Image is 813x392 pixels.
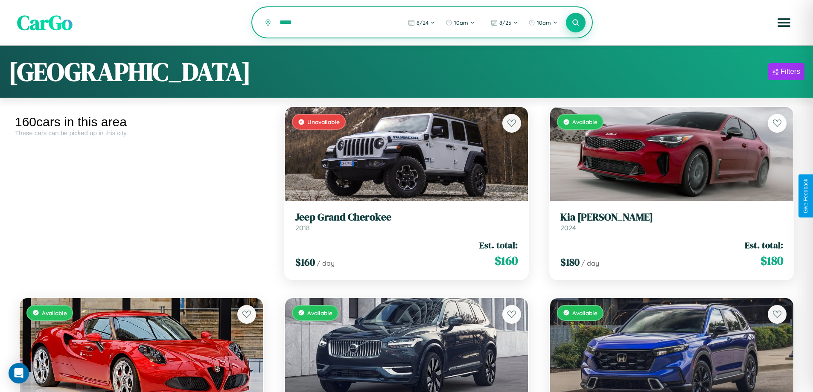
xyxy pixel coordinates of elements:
[9,363,29,383] div: Open Intercom Messenger
[537,19,551,26] span: 10am
[495,252,518,269] span: $ 160
[761,252,783,269] span: $ 180
[572,118,597,125] span: Available
[307,118,340,125] span: Unavailable
[454,19,468,26] span: 10am
[404,16,440,29] button: 8/24
[9,54,251,89] h1: [GEOGRAPHIC_DATA]
[317,259,335,267] span: / day
[417,19,428,26] span: 8 / 24
[15,129,268,136] div: These cars can be picked up in this city.
[295,211,518,224] h3: Jeep Grand Cherokee
[17,9,73,37] span: CarGo
[487,16,522,29] button: 8/25
[768,63,804,80] button: Filters
[295,255,315,269] span: $ 160
[745,239,783,251] span: Est. total:
[560,211,783,232] a: Kia [PERSON_NAME]2024
[295,224,310,232] span: 2018
[581,259,599,267] span: / day
[572,309,597,317] span: Available
[42,309,67,317] span: Available
[803,179,809,213] div: Give Feedback
[479,239,518,251] span: Est. total:
[781,67,800,76] div: Filters
[560,255,580,269] span: $ 180
[524,16,562,29] button: 10am
[560,224,576,232] span: 2024
[441,16,479,29] button: 10am
[499,19,511,26] span: 8 / 25
[560,211,783,224] h3: Kia [PERSON_NAME]
[307,309,332,317] span: Available
[295,211,518,232] a: Jeep Grand Cherokee2018
[15,115,268,129] div: 160 cars in this area
[772,11,796,35] button: Open menu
